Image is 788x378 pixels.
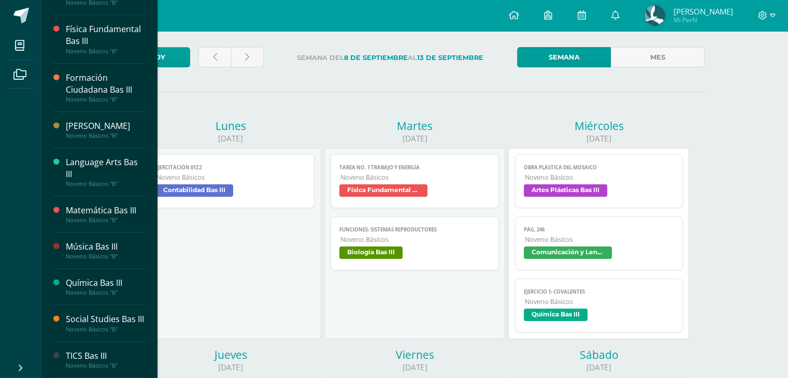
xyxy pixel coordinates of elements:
a: [PERSON_NAME]Noveno Básicos "B" [66,120,145,139]
div: Noveno Básicos "B" [66,132,145,139]
a: Matemática Bas IIINoveno Básicos "B" [66,205,145,224]
span: Mi Perfil [673,16,733,24]
span: Pág, 246 [524,226,675,233]
div: Noveno Básicos "B" [66,216,145,224]
div: Viernes [324,347,505,362]
a: Hoy [125,47,190,67]
div: Música Bas III [66,241,145,253]
span: Química Bas III [524,309,588,321]
span: Noveno Básicos [525,297,675,306]
a: TICS Bas IIINoveno Básicos "B" [66,350,145,369]
span: Ejercicio 1: covalentes [524,288,675,295]
div: Noveno Básicos "B" [66,326,145,333]
a: Social Studies Bas IIINoveno Básicos "B" [66,313,145,332]
span: Noveno Básicos [156,173,306,182]
a: Mes [611,47,705,67]
div: Lunes [140,119,321,133]
a: Tarea No. 1 Trabajo y EnergíaNoveno BásicosFísica Fundamental Bas III [331,154,499,208]
div: [DATE] [508,362,689,373]
a: Funciones: sistemas reproductoresNoveno BásicosBiología Bas III [331,216,499,270]
div: Jueves [140,347,321,362]
a: Música Bas IIINoveno Básicos "B" [66,241,145,260]
div: Matemática Bas III [66,205,145,216]
div: [DATE] [508,133,689,144]
div: Química Bas III [66,277,145,289]
label: Semana del al [272,47,509,68]
a: Ejercicio 1: covalentesNoveno BásicosQuímica Bas III [515,279,683,332]
div: Noveno Básicos "B" [66,180,145,187]
div: Formación Ciudadana Bas III [66,72,145,96]
div: Miércoles [508,119,689,133]
div: Noveno Básicos "B" [66,48,145,55]
span: Contabilidad Bas III [155,184,233,197]
a: Language Arts Bas IIINoveno Básicos "B" [66,156,145,187]
div: [PERSON_NAME] [66,120,145,132]
span: Ejercitación 01Z2 [155,164,306,171]
div: Noveno Básicos "B" [66,289,145,296]
a: Química Bas IIINoveno Básicos "B" [66,277,145,296]
div: [DATE] [140,362,321,373]
a: Obra plástica del mosaicoNoveno BásicosArtes Plásticas Bas III [515,154,683,208]
img: f699e455cfe0b6205fbd7994ff7a8509.png [644,5,665,26]
div: [DATE] [324,362,505,373]
span: Funciones: sistemas reproductores [339,226,490,233]
div: Física Fundamental Bas III [66,23,145,47]
a: Ejercitación 01Z2Noveno BásicosContabilidad Bas III [147,154,315,208]
span: Noveno Básicos [525,235,675,244]
strong: 13 de Septiembre [417,54,483,62]
div: [DATE] [324,133,505,144]
span: Comunicación y Lenguage Bas III [524,246,612,259]
a: Pág, 246Noveno BásicosComunicación y Lenguage Bas III [515,216,683,270]
span: Artes Plásticas Bas III [524,184,607,197]
span: Noveno Básicos [340,173,490,182]
div: Social Studies Bas III [66,313,145,325]
span: Tarea No. 1 Trabajo y Energía [339,164,490,171]
span: Obra plástica del mosaico [524,164,675,171]
div: Sábado [508,347,689,362]
div: Noveno Básicos "B" [66,96,145,103]
a: Formación Ciudadana Bas IIINoveno Básicos "B" [66,72,145,103]
a: Física Fundamental Bas IIINoveno Básicos "B" [66,23,145,54]
div: Noveno Básicos "B" [66,253,145,260]
span: Noveno Básicos [340,235,490,244]
div: Language Arts Bas III [66,156,145,180]
div: Noveno Básicos "B" [66,362,145,369]
span: [PERSON_NAME] [673,6,733,17]
span: Física Fundamental Bas III [339,184,427,197]
div: [DATE] [140,133,321,144]
div: Martes [324,119,505,133]
strong: 8 de Septiembre [344,54,408,62]
a: Semana [517,47,611,67]
span: Biología Bas III [339,246,403,259]
div: TICS Bas III [66,350,145,362]
span: Noveno Básicos [525,173,675,182]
